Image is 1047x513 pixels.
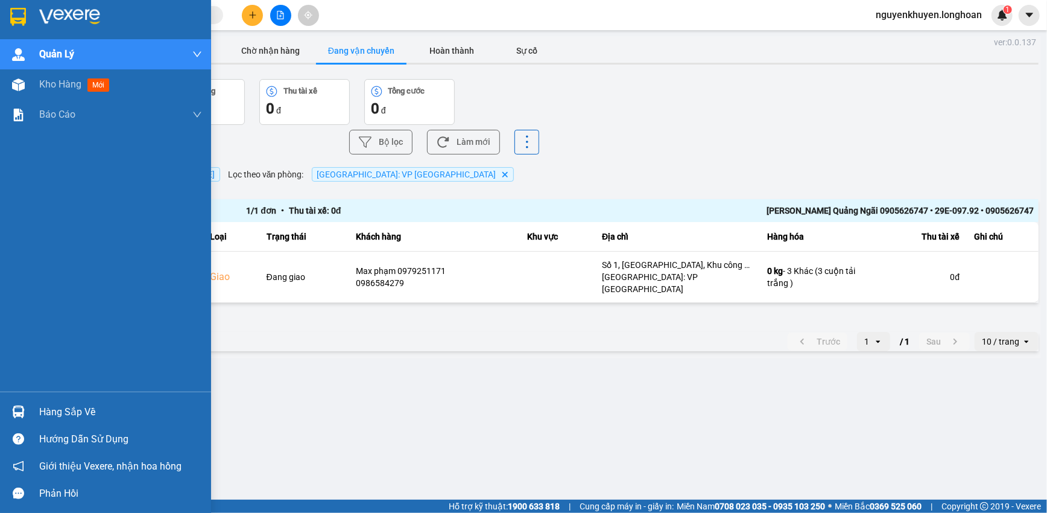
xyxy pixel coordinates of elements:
[497,39,557,63] button: Sự cố
[870,502,922,511] strong: 0369 525 060
[32,34,265,43] strong: (Công Ty TNHH Chuyển Phát Nhanh Bảo An - MST: 0109597835)
[931,500,932,513] span: |
[192,110,202,119] span: down
[276,206,289,215] span: •
[602,259,753,271] div: Số 1, [GEOGRAPHIC_DATA], Khu công nghiệp [GEOGRAPHIC_DATA] - [GEOGRAPHIC_DATA], Xã [GEOGRAPHIC_DA...
[349,130,413,155] button: Bộ lọc
[640,204,1034,217] div: [PERSON_NAME] Quảng Ngãi 0905626747 • 29E-097.92 • 0905626747
[210,270,252,284] div: Giao
[39,78,81,90] span: Kho hàng
[13,488,24,499] span: message
[388,87,425,95] div: Tổng cước
[788,333,847,351] button: previous page. current page 1 / 1
[501,171,508,178] svg: Delete
[427,130,500,155] button: Làm mới
[12,78,25,91] img: warehouse-icon
[259,222,349,252] th: Trạng thái
[866,7,992,22] span: nguyenkhuyen.longhoan
[1024,10,1035,21] span: caret-down
[715,502,825,511] strong: 0708 023 035 - 0935 103 250
[270,5,291,26] button: file-add
[276,11,285,19] span: file-add
[12,406,25,418] img: warehouse-icon
[267,271,341,283] div: Đang giao
[317,170,496,179] span: Quảng Ngãi: VP Trường Chinh
[39,46,74,62] span: Quản Lý
[356,277,513,289] div: 0986584279
[602,271,753,295] div: [GEOGRAPHIC_DATA]: VP [GEOGRAPHIC_DATA]
[192,49,202,59] span: down
[36,18,262,31] strong: BIÊN NHẬN VẬN CHUYỂN BẢO AN EXPRESS
[304,11,312,19] span: aim
[997,10,1008,21] img: icon-new-feature
[1019,5,1040,26] button: caret-down
[87,78,109,92] span: mới
[520,222,595,252] th: Khu vực
[919,333,970,351] button: next page. current page 1 / 1
[449,500,560,513] span: Hỗ trợ kỹ thuật:
[19,47,280,93] span: CSKH:
[259,79,350,125] button: Thu tài xế0 đ
[982,336,1019,348] div: 10 / trang
[242,5,263,26] button: plus
[1022,337,1031,346] svg: open
[316,39,406,63] button: Đang vận chuyển
[595,222,760,252] th: Địa chỉ
[349,222,520,252] th: Khách hàng
[39,459,182,474] span: Giới thiệu Vexere, nhận hoa hồng
[10,8,26,26] img: logo-vxr
[1020,336,1022,348] input: Selected 10 / trang.
[864,336,869,348] div: 1
[312,167,514,182] span: Quảng Ngãi: VP Trường Chinh, close by backspace
[12,48,25,61] img: warehouse-icon
[569,500,571,513] span: |
[298,5,319,26] button: aim
[873,337,883,346] svg: open
[12,109,25,121] img: solution-icon
[266,99,343,118] div: đ
[39,107,75,122] span: Báo cáo
[364,79,455,125] button: Tổng cước0 đ
[39,430,202,448] div: Hướng dẫn sử dụng
[1004,5,1012,14] sup: 1
[39,403,202,421] div: Hàng sắp về
[248,11,257,19] span: plus
[888,229,960,244] div: Thu tài xế
[760,222,881,252] th: Hàng hóa
[371,100,379,117] span: 0
[835,500,922,513] span: Miền Bắc
[356,265,513,277] div: Max phạm 0979251171
[228,168,304,181] span: Lọc theo văn phòng :
[226,39,316,63] button: Chờ nhận hàng
[246,204,640,217] div: 1 / 1 đơn Thu tài xế: 0 đ
[39,485,202,503] div: Phản hồi
[74,47,280,93] span: [PHONE_NUMBER] (7h - 21h)
[266,100,274,117] span: 0
[508,502,560,511] strong: 1900 633 818
[900,334,909,349] span: / 1
[203,222,259,252] th: Loại
[967,222,1039,252] th: Ghi chú
[980,502,988,511] span: copyright
[767,266,783,276] span: 0 kg
[283,87,317,95] div: Thu tài xế
[994,36,1036,48] div: ver: 0.0.137
[828,504,832,509] span: ⚪️
[888,271,960,283] div: 0 đ
[406,39,497,63] button: Hoàn thành
[1005,5,1010,14] span: 1
[767,265,873,289] div: - 3 Khác (3 cuộn tải trắng )
[677,500,825,513] span: Miền Nam
[13,433,24,445] span: question-circle
[13,460,24,472] span: notification
[371,99,448,118] div: đ
[580,500,674,513] span: Cung cấp máy in - giấy in:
